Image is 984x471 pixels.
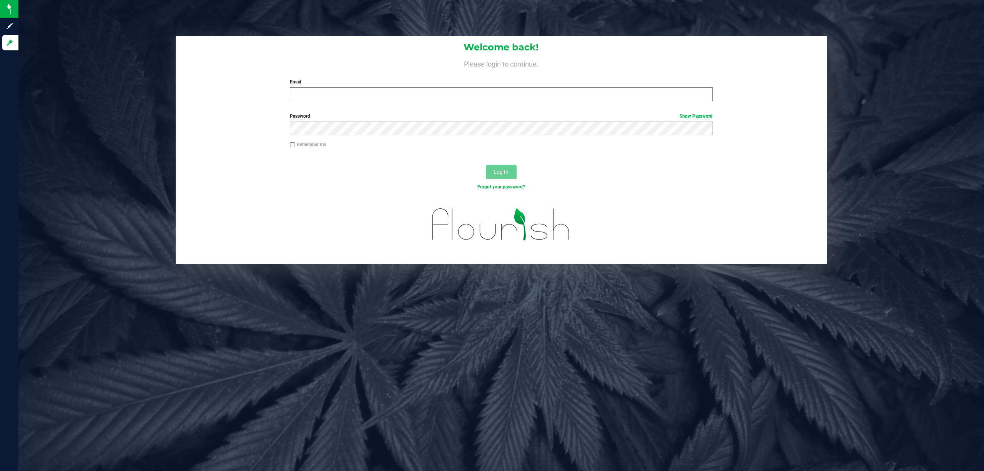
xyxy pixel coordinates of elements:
span: Log In [494,169,509,175]
button: Log In [486,165,517,179]
img: flourish_logo.svg [420,198,583,251]
inline-svg: Sign up [6,22,13,30]
a: Forgot your password? [477,184,525,190]
a: Show Password [680,113,713,119]
label: Email [290,78,713,85]
h1: Welcome back! [176,42,827,52]
span: Password [290,113,310,119]
input: Remember me [290,142,295,148]
inline-svg: Log in [6,39,13,47]
label: Remember me [290,141,326,148]
h4: Please login to continue. [176,58,827,68]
